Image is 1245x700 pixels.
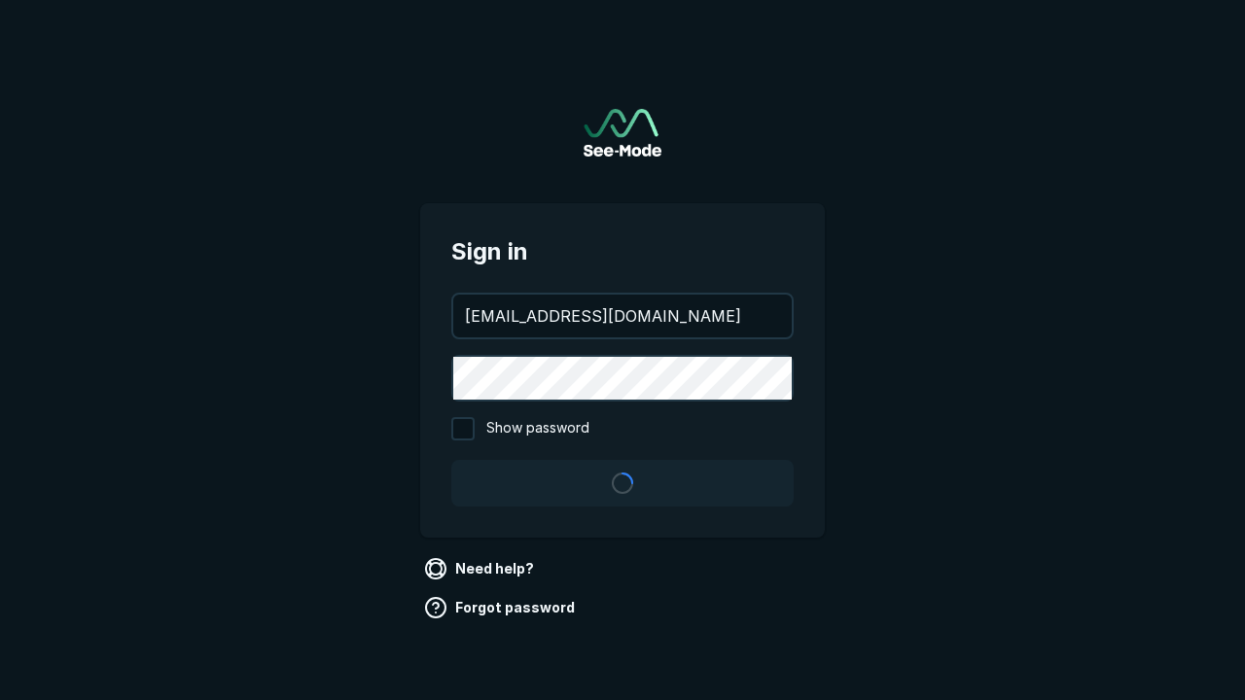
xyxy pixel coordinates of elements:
a: Forgot password [420,592,583,623]
span: Show password [486,417,589,440]
span: Sign in [451,234,794,269]
a: Need help? [420,553,542,584]
a: Go to sign in [584,109,661,157]
input: your@email.com [453,295,792,337]
img: See-Mode Logo [584,109,661,157]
